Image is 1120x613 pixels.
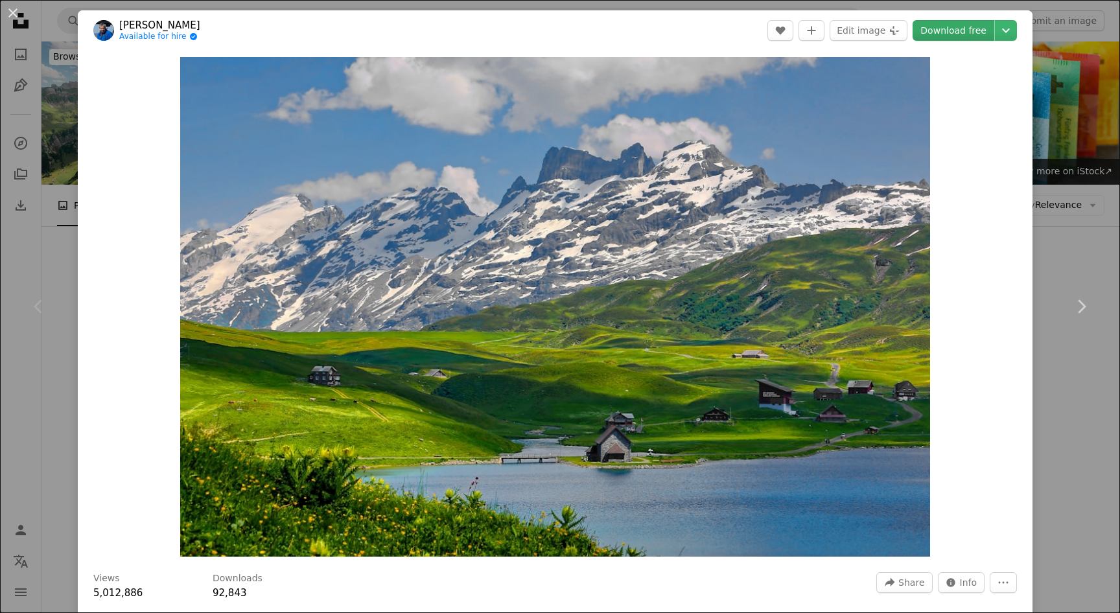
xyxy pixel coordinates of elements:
[119,19,200,32] a: [PERSON_NAME]
[213,572,262,585] h3: Downloads
[767,20,793,41] button: Like
[898,573,924,592] span: Share
[913,20,994,41] a: Download free
[180,57,930,557] button: Zoom in on this image
[93,587,143,599] span: 5,012,886
[180,57,930,557] img: mountain and houses
[938,572,985,593] button: Stats about this image
[990,572,1017,593] button: More Actions
[995,20,1017,41] button: Choose download size
[213,587,247,599] span: 92,843
[799,20,824,41] button: Add to Collection
[960,573,977,592] span: Info
[1042,244,1120,369] a: Next
[830,20,907,41] button: Edit image
[119,32,200,42] a: Available for hire
[876,572,932,593] button: Share this image
[93,572,120,585] h3: Views
[93,20,114,41] img: Go to Ricardo Gomez Angel's profile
